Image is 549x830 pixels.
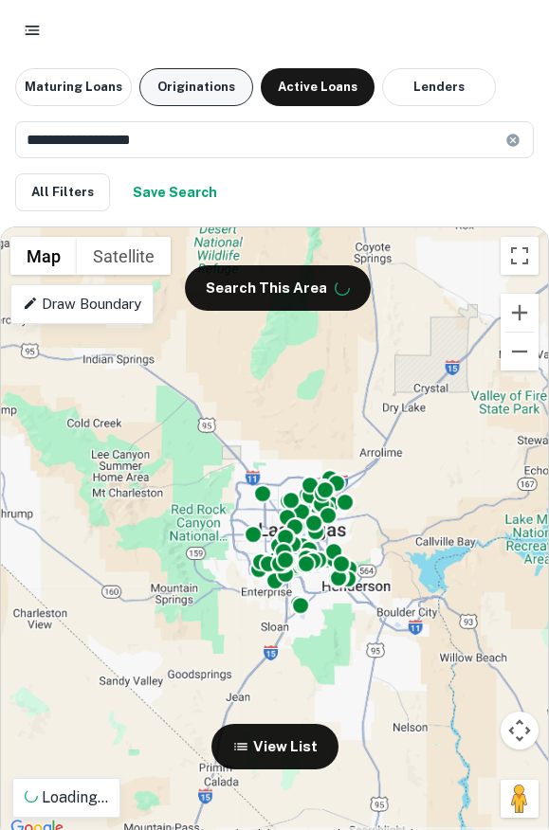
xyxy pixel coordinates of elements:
[382,68,496,106] button: Lenders
[454,678,549,769] iframe: Chat Widget
[185,265,371,311] button: Search This Area
[261,68,375,106] button: Active Loans
[501,333,539,370] button: Zoom out
[25,786,108,809] p: Loading...
[15,173,110,211] button: All Filters
[77,237,171,275] button: Show satellite imagery
[501,780,539,818] button: Drag Pegman onto the map to open Street View
[501,237,539,275] button: Toggle fullscreen view
[211,724,339,769] button: View List
[23,293,141,316] p: Draw Boundary
[125,173,225,211] button: Save your search to get updates of matches that match your search criteria.
[139,68,253,106] button: Originations
[10,237,77,275] button: Show street map
[15,68,132,106] button: Maturing Loans
[501,294,539,332] button: Zoom in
